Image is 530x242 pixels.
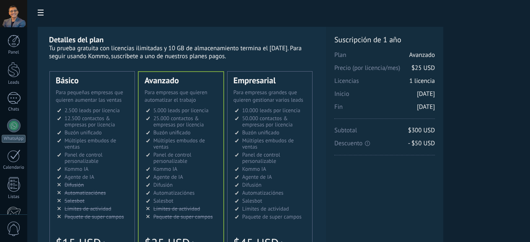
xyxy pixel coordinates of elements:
span: Buzón unificado [242,129,279,136]
div: Avanzado [145,76,217,85]
span: $25 USD [411,64,435,72]
span: Límites de actividad [242,205,289,212]
span: Automatizaciónes [153,189,195,196]
span: $300 USD [408,126,435,134]
span: Agente de IA [65,173,94,180]
span: Múltiples embudos de ventas [65,137,116,150]
span: Paquete de super campos [242,213,302,220]
span: 1 licencia [409,77,435,85]
span: Para empresas grandes que quieren gestionar varios leads [233,89,303,103]
div: Leads [2,80,26,85]
span: Difusión [65,181,84,188]
span: Precio (por licencia/mes) [334,64,435,77]
span: 2.500 leads por licencia [65,107,120,114]
div: Empresarial [233,76,306,85]
span: Licencias [334,77,435,90]
span: Difusión [242,181,261,188]
div: WhatsApp [2,135,26,143]
span: Kommo IA [242,165,266,172]
span: Avanzado [409,51,435,59]
span: [DATE] [417,103,435,111]
span: Suscripción de 1 año [334,35,435,44]
span: Difusión [153,181,173,188]
span: Automatizaciónes [65,189,106,196]
span: 50.000 contactos & empresas por licencia [242,115,292,128]
span: Salesbot [242,197,262,204]
span: - $50 USD [408,139,435,147]
span: Inicio [334,90,435,103]
span: Salesbot [153,197,173,204]
span: Fin [334,103,435,116]
span: Kommo IA [153,165,177,172]
span: Descuento [334,139,435,147]
div: Panel [2,50,26,55]
span: Agente de IA [153,173,183,180]
span: Límites de actividad [153,205,200,212]
div: Básico [56,76,129,85]
div: Chats [2,107,26,112]
span: 5.000 leads por licencia [153,107,209,114]
div: Calendario [2,165,26,170]
span: Múltiples embudos de ventas [242,137,294,150]
span: Para empresas que quieren automatizar el trabajo [145,89,207,103]
span: 25.000 contactos & empresas por licencia [153,115,204,128]
span: Kommo IA [65,165,88,172]
span: Subtotal [334,126,435,139]
span: Panel de control personalizable [242,151,280,165]
span: Buzón unificado [65,129,102,136]
span: Panel de control personalizable [65,151,103,165]
div: Tu prueba gratuita con licencias ilimitadas y 10 GB de almacenamiento termina el [DATE]. Para seg... [49,44,315,60]
span: Salesbot [65,197,85,204]
span: Paquete de super campos [65,213,124,220]
span: Límites de actividad [65,205,111,212]
span: Agente de IA [242,173,272,180]
span: Panel de control personalizable [153,151,191,165]
span: Para pequeñas empresas que quieren aumentar las ventas [56,89,123,103]
span: 12.500 contactos & empresas por licencia [65,115,115,128]
span: Paquete de super campos [153,213,213,220]
span: 10.000 leads por licencia [242,107,300,114]
span: Plan [334,51,435,64]
span: Automatizaciónes [242,189,284,196]
span: Buzón unificado [153,129,191,136]
b: Detalles del plan [49,35,103,44]
span: [DATE] [417,90,435,98]
span: Múltiples embudos de ventas [153,137,205,150]
div: Listas [2,194,26,200]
